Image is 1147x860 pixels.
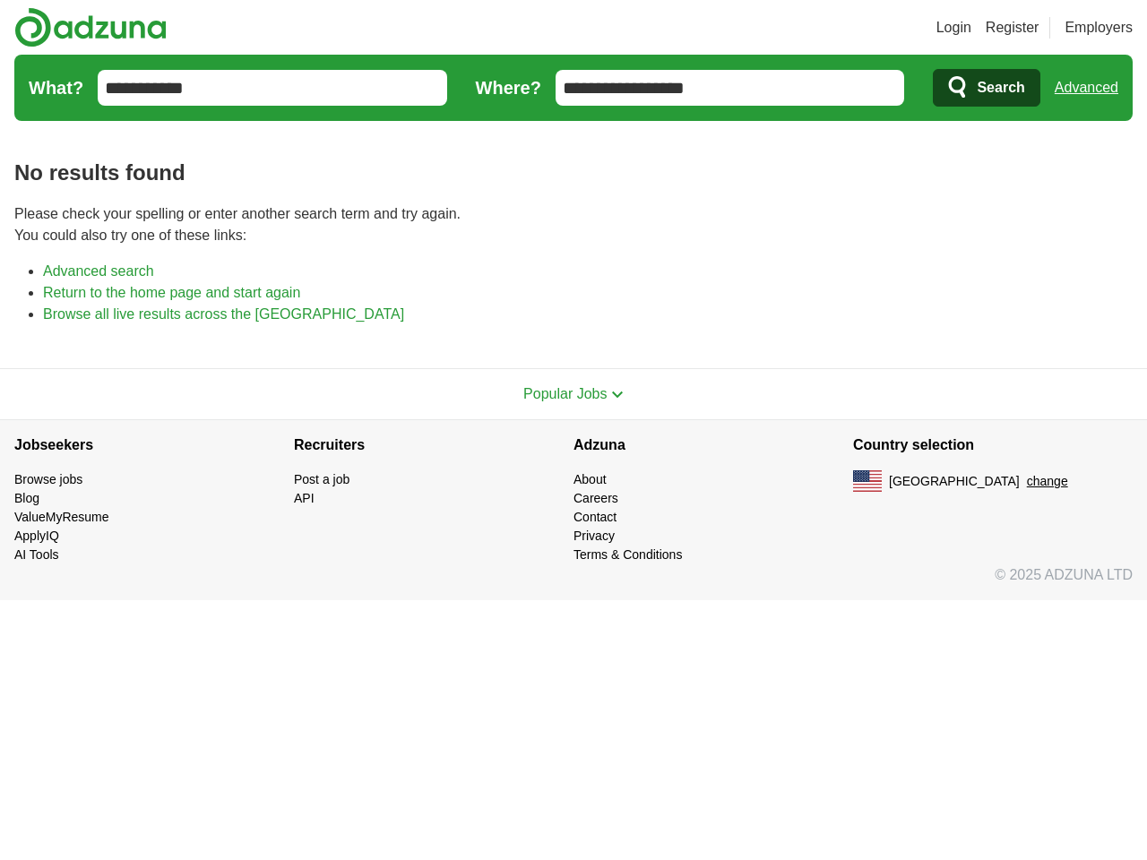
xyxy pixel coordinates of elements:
[1065,17,1133,39] a: Employers
[611,391,624,399] img: toggle icon
[14,529,59,543] a: ApplyIQ
[573,529,615,543] a: Privacy
[14,7,167,47] img: Adzuna logo
[977,70,1024,106] span: Search
[476,74,541,101] label: Where?
[853,420,1133,470] h4: Country selection
[294,491,315,505] a: API
[573,472,607,486] a: About
[294,472,349,486] a: Post a job
[889,472,1020,491] span: [GEOGRAPHIC_DATA]
[43,263,154,279] a: Advanced search
[573,510,617,524] a: Contact
[1027,472,1068,491] button: change
[933,69,1039,107] button: Search
[14,472,82,486] a: Browse jobs
[14,510,109,524] a: ValueMyResume
[936,17,971,39] a: Login
[14,157,1133,189] h1: No results found
[853,470,882,492] img: US flag
[573,547,682,562] a: Terms & Conditions
[523,386,607,401] span: Popular Jobs
[14,203,1133,246] p: Please check your spelling or enter another search term and try again. You could also try one of ...
[1055,70,1118,106] a: Advanced
[986,17,1039,39] a: Register
[43,285,300,300] a: Return to the home page and start again
[573,491,618,505] a: Careers
[14,547,59,562] a: AI Tools
[14,491,39,505] a: Blog
[43,306,404,322] a: Browse all live results across the [GEOGRAPHIC_DATA]
[29,74,83,101] label: What?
